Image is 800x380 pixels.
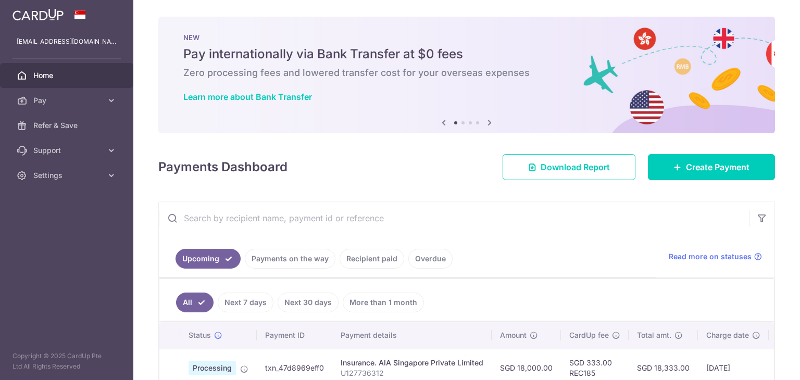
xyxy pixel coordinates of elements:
[176,293,214,312] a: All
[669,251,762,262] a: Read more on statuses
[33,120,102,131] span: Refer & Save
[541,161,610,173] span: Download Report
[686,161,749,173] span: Create Payment
[159,201,749,235] input: Search by recipient name, payment id or reference
[340,249,404,269] a: Recipient paid
[158,17,775,133] img: Bank transfer banner
[33,145,102,156] span: Support
[33,170,102,181] span: Settings
[706,330,749,340] span: Charge date
[189,330,211,340] span: Status
[408,249,453,269] a: Overdue
[257,322,332,349] th: Payment ID
[648,154,775,180] a: Create Payment
[332,322,492,349] th: Payment details
[183,92,312,102] a: Learn more about Bank Transfer
[341,358,483,368] div: Insurance. AIA Singapore Private Limited
[341,368,483,378] p: U127736312
[176,249,241,269] a: Upcoming
[183,33,750,42] p: NEW
[278,293,339,312] a: Next 30 days
[733,349,790,375] iframe: Opens a widget where you can find more information
[189,361,236,375] span: Processing
[183,46,750,62] h5: Pay internationally via Bank Transfer at $0 fees
[245,249,335,269] a: Payments on the way
[183,67,750,79] h6: Zero processing fees and lowered transfer cost for your overseas expenses
[637,330,671,340] span: Total amt.
[503,154,635,180] a: Download Report
[158,158,287,176] h4: Payments Dashboard
[12,8,64,21] img: CardUp
[569,330,609,340] span: CardUp fee
[343,293,424,312] a: More than 1 month
[33,70,102,81] span: Home
[33,95,102,106] span: Pay
[669,251,752,262] span: Read more on statuses
[500,330,527,340] span: Amount
[218,293,273,312] a: Next 7 days
[17,36,117,47] p: [EMAIL_ADDRESS][DOMAIN_NAME]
